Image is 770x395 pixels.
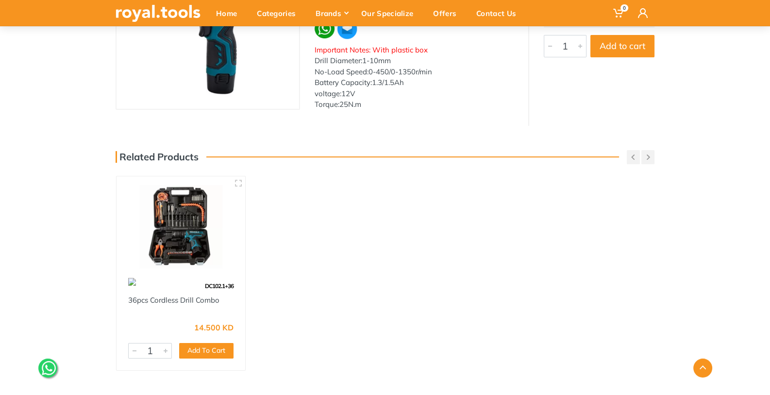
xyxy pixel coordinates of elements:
[315,19,335,39] img: wa.webp
[128,295,219,305] a: 36pcs Cordless Drill Combo
[469,3,529,23] div: Contact Us
[128,278,136,295] img: 134.webp
[116,5,201,22] img: royal.tools Logo
[125,185,236,268] img: Royal Tools - 36pcs Cordless Drill Combo
[315,45,514,110] div: Drill Diameter:1-10mm No-Load Speed:0-450/0-1350r/min Battery Capacity:1.3/1.5Ah voltage:12V Torq...
[354,3,426,23] div: Our Specialize
[315,45,428,54] span: Important Notes: With plastic box
[116,151,199,163] h3: Related Products
[620,4,628,12] span: 0
[209,3,250,23] div: Home
[590,35,654,57] button: Add to cart
[309,3,354,23] div: Brands
[194,324,234,331] div: 14.500 KD
[250,3,309,23] div: Categories
[179,343,234,359] button: Add To Cart
[426,3,469,23] div: Offers
[205,282,234,290] span: DC102.1+36
[336,18,358,40] img: ma.webp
